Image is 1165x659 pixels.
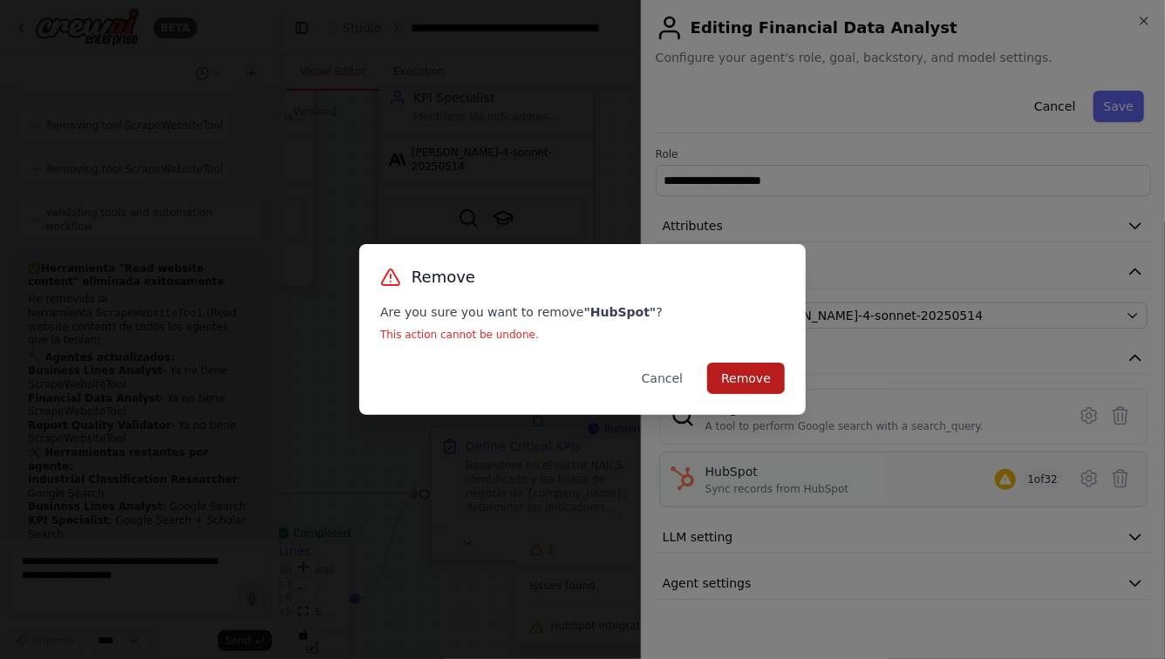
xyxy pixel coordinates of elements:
strong: " HubSpot " [584,305,657,319]
button: Remove [707,363,785,394]
p: Are you sure you want to remove ? [380,303,785,321]
button: Cancel [628,363,697,394]
p: This action cannot be undone. [380,328,785,342]
h3: Remove [412,265,475,289]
